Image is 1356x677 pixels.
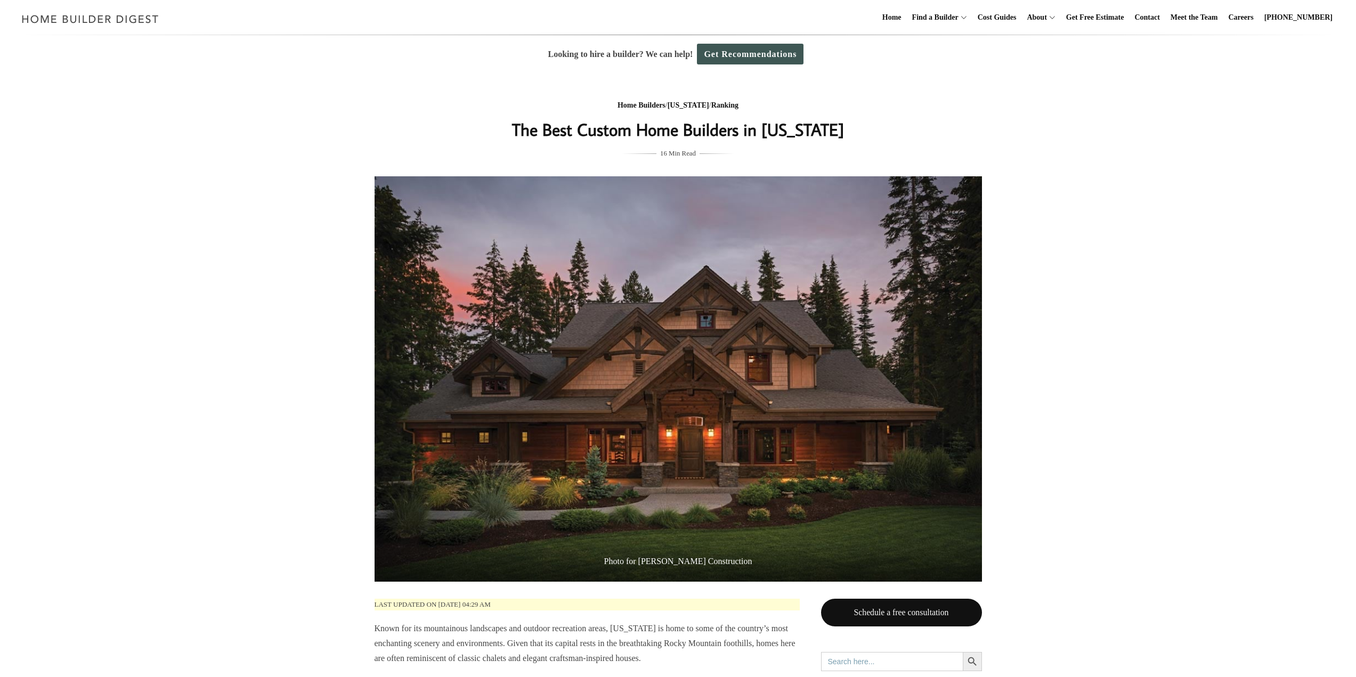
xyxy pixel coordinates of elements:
[1224,1,1258,35] a: Careers
[1260,1,1337,35] a: [PHONE_NUMBER]
[17,9,164,29] img: Home Builder Digest
[375,624,795,663] span: Known for its mountainous landscapes and outdoor recreation areas, [US_STATE] is home to some of ...
[697,44,803,64] a: Get Recommendations
[1062,1,1128,35] a: Get Free Estimate
[660,148,696,159] span: 16 Min Read
[973,1,1021,35] a: Cost Guides
[908,1,959,35] a: Find a Builder
[821,599,982,627] a: Schedule a free consultation
[1166,1,1222,35] a: Meet the Team
[878,1,906,35] a: Home
[967,656,978,667] svg: Search
[375,599,800,611] p: Last updated on [DATE] 04:29 am
[668,101,709,109] a: [US_STATE]
[375,545,982,582] span: Photo for [PERSON_NAME] Construction
[1022,1,1046,35] a: About
[1130,1,1164,35] a: Contact
[711,101,738,109] a: Ranking
[821,652,963,671] input: Search here...
[466,117,891,142] h1: The Best Custom Home Builders in [US_STATE]
[618,101,665,109] a: Home Builders
[466,99,891,112] div: / /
